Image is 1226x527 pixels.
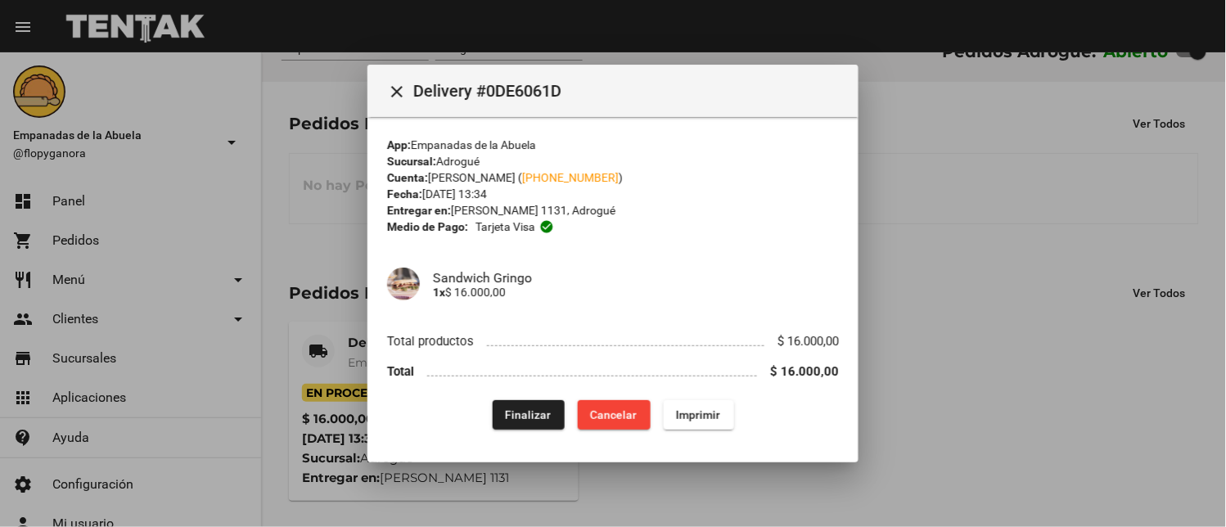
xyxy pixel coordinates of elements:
div: Empanadas de la Abuela [387,137,839,153]
div: Adrogué [387,153,839,169]
mat-icon: Cerrar [387,83,407,102]
span: Finalizar [506,408,552,421]
strong: Fecha: [387,187,422,200]
a: [PHONE_NUMBER] [522,171,619,184]
div: [DATE] 13:34 [387,186,839,202]
li: Total $ 16.000,00 [387,357,839,387]
strong: Medio de Pago: [387,218,468,235]
mat-icon: check_circle [539,219,554,234]
li: Total productos $ 16.000,00 [387,327,839,357]
strong: App: [387,138,411,151]
button: Cerrar [381,74,413,107]
button: Cancelar [578,400,651,430]
strong: Entregar en: [387,204,451,217]
div: [PERSON_NAME] 1131, Adrogué [387,202,839,218]
b: 1x [433,286,445,299]
p: $ 16.000,00 [433,286,839,299]
span: Cancelar [591,408,638,421]
strong: Cuenta: [387,171,428,184]
div: [PERSON_NAME] ( ) [387,169,839,186]
button: Imprimir [664,400,734,430]
strong: Sucursal: [387,155,436,168]
button: Finalizar [493,400,565,430]
img: f0fedbf8-b36c-4a81-8368-02b59cb5d34b.jpg [387,268,420,300]
span: Delivery #0DE6061D [413,78,845,104]
span: Tarjeta visa [476,218,535,235]
h4: Sandwich Gringo [433,270,839,286]
span: Imprimir [677,408,721,421]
